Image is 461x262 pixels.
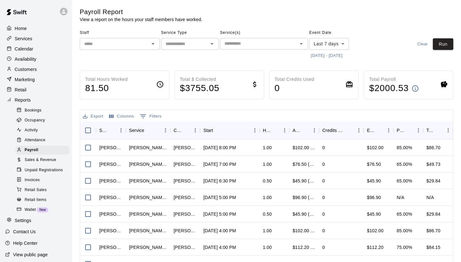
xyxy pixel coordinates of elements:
button: Sort [182,126,190,135]
div: Retail Sales [15,186,69,195]
div: Attendance [15,136,69,145]
p: Services [15,35,32,42]
a: Attendance [15,135,72,145]
a: Activity [15,126,72,135]
p: Reports [15,97,31,103]
button: Menu [384,126,393,135]
button: Menu [190,126,200,135]
p: Total $ Collected [180,76,220,83]
div: Pay Rate [393,121,423,139]
a: Calendar [5,44,67,54]
span: Occupancy [25,117,45,124]
div: 0 [322,244,325,250]
a: Services [5,34,67,43]
div: N/A [397,194,404,201]
div: 85.00% [397,144,412,151]
button: Menu [414,126,423,135]
div: Andy Schmid 1 hr lesson (Softball, Baseball, Football) [129,161,167,167]
span: Service Type [161,28,219,38]
span: Service(s) [220,28,308,38]
button: Open [207,39,216,48]
div: 1.00 [263,194,272,201]
a: WalletNew [15,205,72,215]
div: Availability [5,54,67,64]
div: Staff [96,121,126,139]
button: Menu [310,126,319,135]
a: Settings [5,216,67,225]
div: Sep 17, 2025 at 5:00 PM [203,194,236,201]
div: Occupancy [15,116,69,125]
p: Marketing [15,76,35,83]
div: $29.84 [426,178,441,184]
h4: 0 [275,83,314,94]
button: Show filters [138,111,163,121]
a: Unpaid Registrations [15,165,72,175]
a: Retail [5,85,67,95]
p: Customers [15,66,37,73]
div: 0 [322,227,325,234]
div: Jeremy Almaguer [99,244,123,250]
p: Total Hours Worked [85,76,128,83]
div: Effective Price [364,121,393,139]
div: N/A [426,194,434,201]
button: Export [81,112,105,121]
button: Open [297,39,306,48]
div: Activity [15,126,69,135]
div: 0.50 [263,178,272,184]
div: $45.90 (Card) [293,211,316,217]
p: Retail [15,87,27,93]
div: $96.90 [364,189,393,206]
div: 0 [322,144,325,151]
div: Unpaid Registrations [15,166,69,175]
div: Bookings [15,106,69,115]
div: Effective Price [367,121,375,139]
button: Sort [144,126,153,135]
div: Home [5,24,67,33]
span: Sales & Revenue [25,157,56,163]
div: Start [203,121,213,139]
span: Invoices [25,177,40,183]
span: Event Date [309,28,365,38]
div: Staff [99,121,107,139]
a: Retail Items [15,195,72,205]
div: Sep 17, 2025 at 4:00 PM [203,244,236,250]
div: Talon Rigney [174,227,197,234]
div: Credits Used [319,121,364,139]
span: Payroll [25,147,38,153]
h4: 81.50 [85,83,128,94]
div: Start [200,121,260,139]
h4: $ 2000.53 [369,83,409,94]
div: 1.00 [263,227,272,234]
button: Clear [412,38,433,50]
div: Dusten Knight 1 Hr (pitching/hitting/or fielding lesson) [129,194,167,201]
span: Retail Items [25,197,46,203]
div: Chad Massengale 1 Hr Lesson (pitching, hitting, catching or fielding) [129,144,167,151]
div: Jeremy Almaguer 1 Hour Lesson - 2 person [129,244,167,250]
div: Sep 17, 2025 at 7:00 PM [203,161,236,167]
p: Total Credits Used [275,76,314,83]
div: 85.00% [397,227,412,234]
div: Andy Schmid 30 min lesson (Softball, Baseball, Football) [129,178,167,184]
div: $112.20 [364,239,393,256]
div: Andy Schmid [99,178,123,184]
div: $49.73 [426,161,441,167]
span: Staff [80,28,160,38]
div: $45.90 [364,173,393,189]
div: Pay Rate [397,121,405,139]
div: 0 [322,211,325,217]
div: Jeremiah Pizana [174,244,197,250]
div: Hours [263,121,271,139]
div: 0 [322,194,325,201]
button: Menu [354,126,364,135]
a: Invoices [15,175,72,185]
button: Sort [345,126,354,135]
div: Last 7 days [309,38,349,50]
button: Sort [213,126,222,135]
button: Menu [280,126,289,135]
button: Sort [405,126,414,135]
div: Customer [170,121,200,139]
div: Marketing [5,75,67,84]
button: Menu [250,126,260,135]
